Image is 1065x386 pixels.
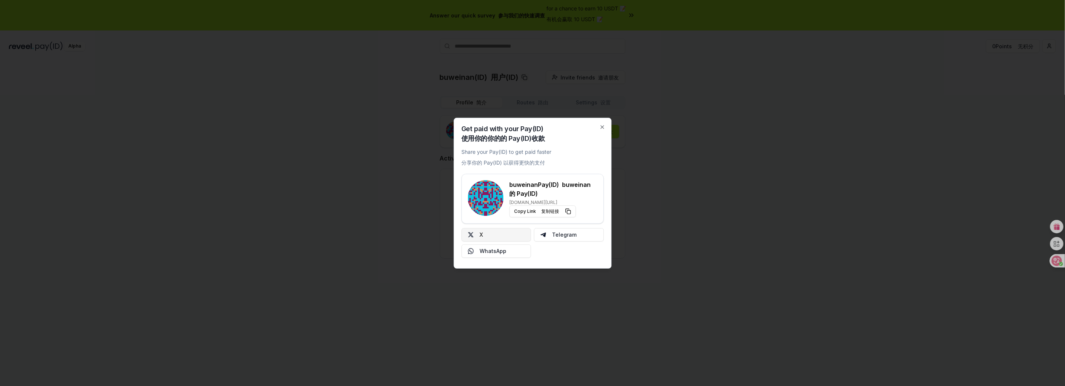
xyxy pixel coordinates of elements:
[509,200,597,205] p: [DOMAIN_NAME][URL]
[461,134,545,142] font: 使用你的你的的 Pay(ID)收款
[534,228,604,241] button: Telegram
[468,248,474,254] img: Whatsapp
[461,228,531,241] button: X
[461,148,551,169] p: Share your Pay(ID) to get paid faster
[468,232,474,238] img: X
[541,208,559,214] font: 复制链接
[509,180,597,198] h3: buweinan Pay(ID)
[461,244,531,258] button: WhatsApp
[461,126,545,145] h2: Get paid with your Pay(ID)
[540,232,546,238] img: Telegram
[461,159,545,166] font: 分享你的 Pay(ID) 以获得更快的支付
[509,205,576,217] button: Copy Link 复制链接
